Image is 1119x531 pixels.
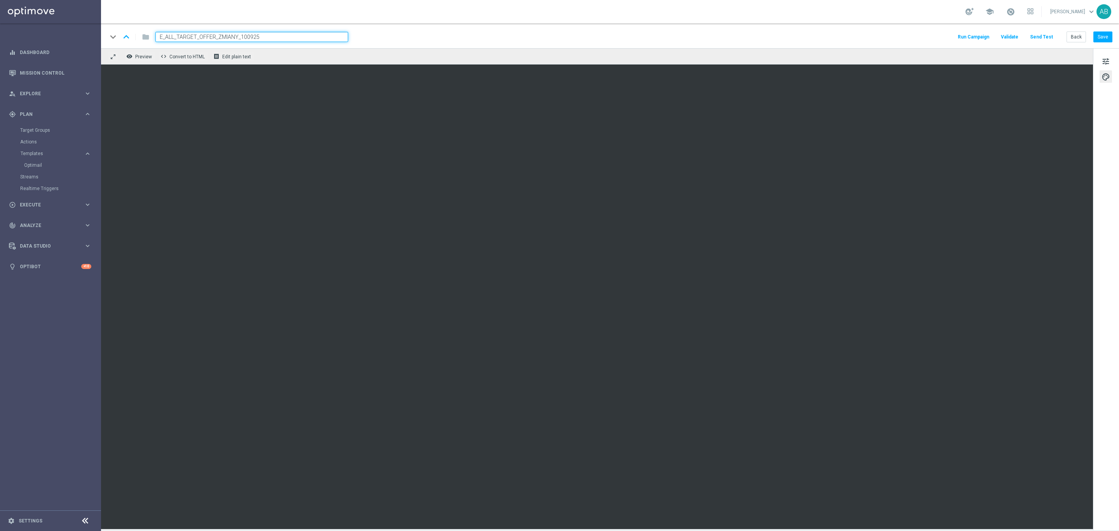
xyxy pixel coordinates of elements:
[20,63,91,83] a: Mission Control
[1029,32,1054,42] button: Send Test
[211,51,254,61] button: receipt Edit plain text
[1000,32,1020,42] button: Validate
[9,256,91,277] div: Optibot
[9,222,84,229] div: Analyze
[213,53,220,59] i: receipt
[160,53,167,59] span: code
[9,91,92,97] button: person_search Explore keyboard_arrow_right
[20,185,81,192] a: Realtime Triggers
[9,202,92,208] button: play_circle_outline Execute keyboard_arrow_right
[9,111,92,117] button: gps_fixed Plan keyboard_arrow_right
[222,54,251,59] span: Edit plain text
[9,49,16,56] i: equalizer
[169,54,205,59] span: Convert to HTML
[84,90,91,97] i: keyboard_arrow_right
[985,7,994,16] span: school
[9,243,92,249] button: Data Studio keyboard_arrow_right
[1093,31,1112,42] button: Save
[9,90,84,97] div: Explore
[20,112,84,117] span: Plan
[135,54,152,59] span: Preview
[20,171,100,183] div: Streams
[24,159,100,171] div: Optimail
[155,32,348,42] input: Enter a unique template name
[20,136,100,148] div: Actions
[21,151,76,156] span: Templates
[9,49,92,56] button: equalizer Dashboard
[1001,34,1018,40] span: Validate
[9,111,84,118] div: Plan
[1096,4,1111,19] div: AB
[1087,7,1096,16] span: keyboard_arrow_down
[9,70,92,76] button: Mission Control
[1067,31,1086,42] button: Back
[20,148,100,171] div: Templates
[19,519,42,523] a: Settings
[84,201,91,208] i: keyboard_arrow_right
[1100,70,1112,83] button: palette
[1102,56,1110,66] span: tune
[9,263,16,270] i: lightbulb
[9,243,84,250] div: Data Studio
[20,244,84,248] span: Data Studio
[20,139,81,145] a: Actions
[9,90,16,97] i: person_search
[81,264,91,269] div: +10
[24,162,81,168] a: Optimail
[159,51,208,61] button: code Convert to HTML
[20,203,84,207] span: Execute
[20,91,84,96] span: Explore
[20,150,92,157] button: Templates keyboard_arrow_right
[9,222,16,229] i: track_changes
[1049,6,1096,17] a: [PERSON_NAME]keyboard_arrow_down
[21,151,84,156] div: Templates
[20,42,91,63] a: Dashboard
[9,111,16,118] i: gps_fixed
[20,223,84,228] span: Analyze
[84,242,91,250] i: keyboard_arrow_right
[9,222,92,229] button: track_changes Analyze keyboard_arrow_right
[124,51,155,61] button: remove_red_eye Preview
[9,63,91,83] div: Mission Control
[1100,55,1112,67] button: tune
[84,222,91,229] i: keyboard_arrow_right
[20,127,81,133] a: Target Groups
[957,32,990,42] button: Run Campaign
[20,256,81,277] a: Optibot
[126,53,132,59] i: remove_red_eye
[120,31,132,43] i: keyboard_arrow_up
[9,264,92,270] button: lightbulb Optibot +10
[20,183,100,194] div: Realtime Triggers
[1102,72,1110,82] span: palette
[8,517,15,524] i: settings
[20,124,100,136] div: Target Groups
[20,174,81,180] a: Streams
[9,201,16,208] i: play_circle_outline
[84,150,91,157] i: keyboard_arrow_right
[9,42,91,63] div: Dashboard
[9,201,84,208] div: Execute
[84,110,91,118] i: keyboard_arrow_right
